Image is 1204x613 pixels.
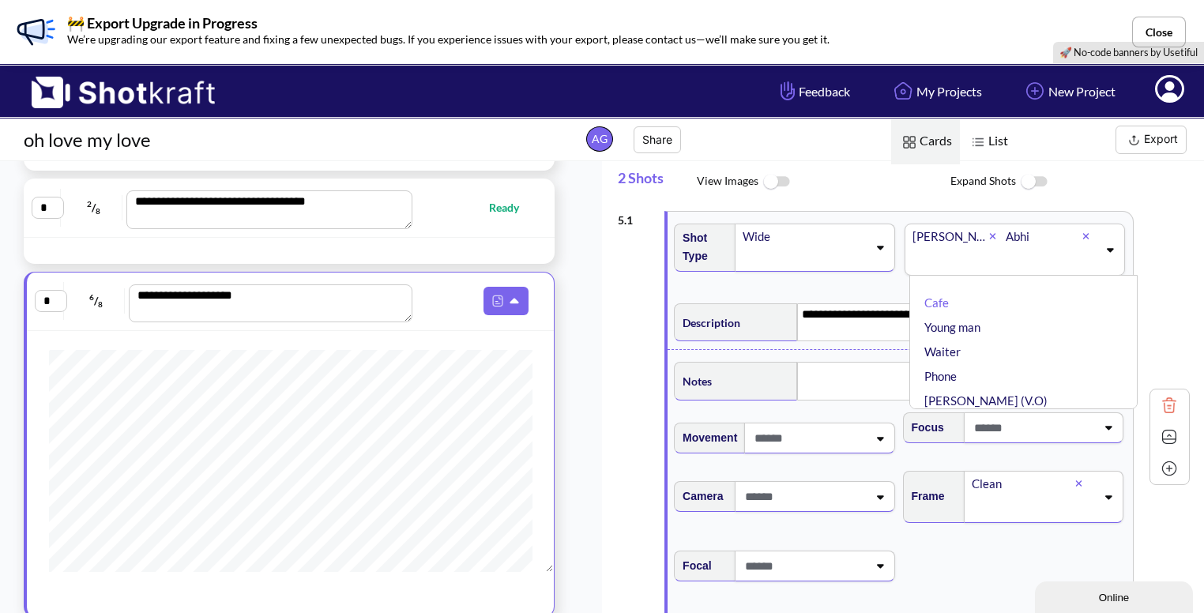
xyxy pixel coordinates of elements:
button: Share [634,126,681,153]
span: 8 [98,299,103,309]
span: AG [586,126,613,152]
li: Phone [921,364,1134,389]
img: Add Icon [1022,77,1048,104]
div: [PERSON_NAME] [911,226,989,247]
img: ToggleOff Icon [1016,165,1052,199]
p: We’re upgrading our export feature and fixing a few unexpected bugs. If you experience issues wit... [67,30,830,48]
span: Ready [489,198,535,216]
span: Movement [675,425,737,451]
div: Clean [970,473,1075,495]
li: Young man [921,315,1134,340]
span: / [65,195,122,220]
p: 🚧 Export Upgrade in Progress [67,16,830,30]
li: Waiter [921,340,1134,364]
span: Shot Type [675,225,728,269]
button: Close [1132,17,1186,47]
span: Focus [904,415,944,441]
span: Feedback [777,82,850,100]
a: My Projects [878,70,994,112]
span: Notes [675,368,712,394]
div: Wide [741,226,867,247]
a: 🚀 No-code banners by Usetiful [1059,46,1198,58]
div: Abhi [1004,226,1082,247]
span: List [960,119,1016,164]
img: Trash Icon [1157,393,1181,417]
span: Focal [675,553,712,579]
div: 5 . 1 [618,203,657,229]
a: New Project [1010,70,1127,112]
li: Cafe [921,291,1134,315]
img: Export Icon [1124,130,1144,150]
span: View Images [697,165,950,199]
img: Contract Icon [1157,425,1181,449]
img: Banner [12,8,59,55]
img: Add Icon [1157,457,1181,480]
li: [PERSON_NAME] (V.O) [921,389,1134,413]
span: 2 [87,199,92,209]
img: ToggleOff Icon [758,165,794,199]
span: Cards [891,119,960,164]
span: Camera [675,483,723,510]
span: Frame [904,483,945,510]
img: Pdf Icon [487,291,508,311]
span: 8 [96,206,100,216]
span: / [68,288,126,314]
img: Hand Icon [777,77,799,104]
span: Expand Shots [950,165,1204,199]
img: List Icon [968,132,988,152]
iframe: chat widget [1035,578,1196,613]
span: 2 Shots [618,161,697,203]
button: Export [1116,126,1187,154]
span: 6 [89,292,94,302]
img: Home Icon [890,77,916,104]
span: Description [675,310,740,336]
img: Card Icon [899,132,920,152]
